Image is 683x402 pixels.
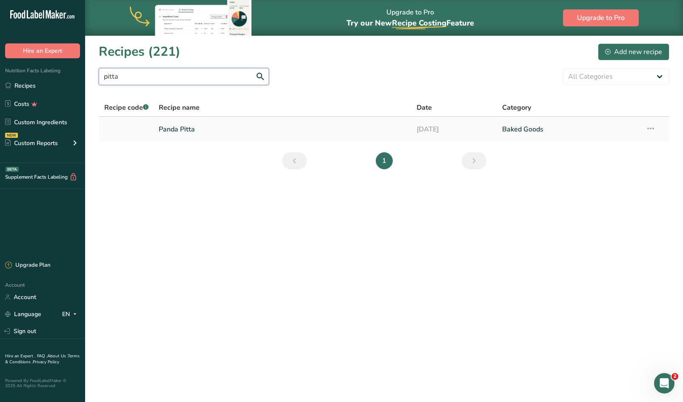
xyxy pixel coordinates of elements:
a: FAQ . [37,353,47,359]
a: Language [5,307,41,322]
span: Category [502,103,531,113]
a: Previous page [282,152,307,169]
span: Upgrade to Pro [577,13,625,23]
div: Powered By FoodLabelMaker © 2025 All Rights Reserved [5,378,80,388]
div: Upgrade Plan [5,261,50,270]
a: Panda Pitta [159,120,406,138]
div: Add new recipe [605,47,662,57]
a: Next page [462,152,486,169]
div: Custom Reports [5,139,58,148]
button: Add new recipe [598,43,669,60]
span: Recipe name [159,103,200,113]
span: Recipe Costing [392,18,446,28]
a: Hire an Expert . [5,353,35,359]
a: Terms & Conditions . [5,353,80,365]
div: Upgrade to Pro [346,0,474,36]
a: About Us . [47,353,68,359]
span: Recipe code [104,103,149,112]
iframe: Intercom live chat [654,373,674,393]
h1: Recipes (221) [99,42,180,61]
span: 2 [672,373,678,380]
div: BETA [6,167,19,172]
button: Upgrade to Pro [563,9,639,26]
span: Date [417,103,432,113]
a: Baked Goods [502,120,635,138]
span: Try our New Feature [346,18,474,28]
input: Search for recipe [99,68,269,85]
button: Hire an Expert [5,43,80,58]
a: [DATE] [417,120,492,138]
div: NEW [5,133,18,138]
a: Privacy Policy [33,359,59,365]
div: EN [62,309,80,319]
